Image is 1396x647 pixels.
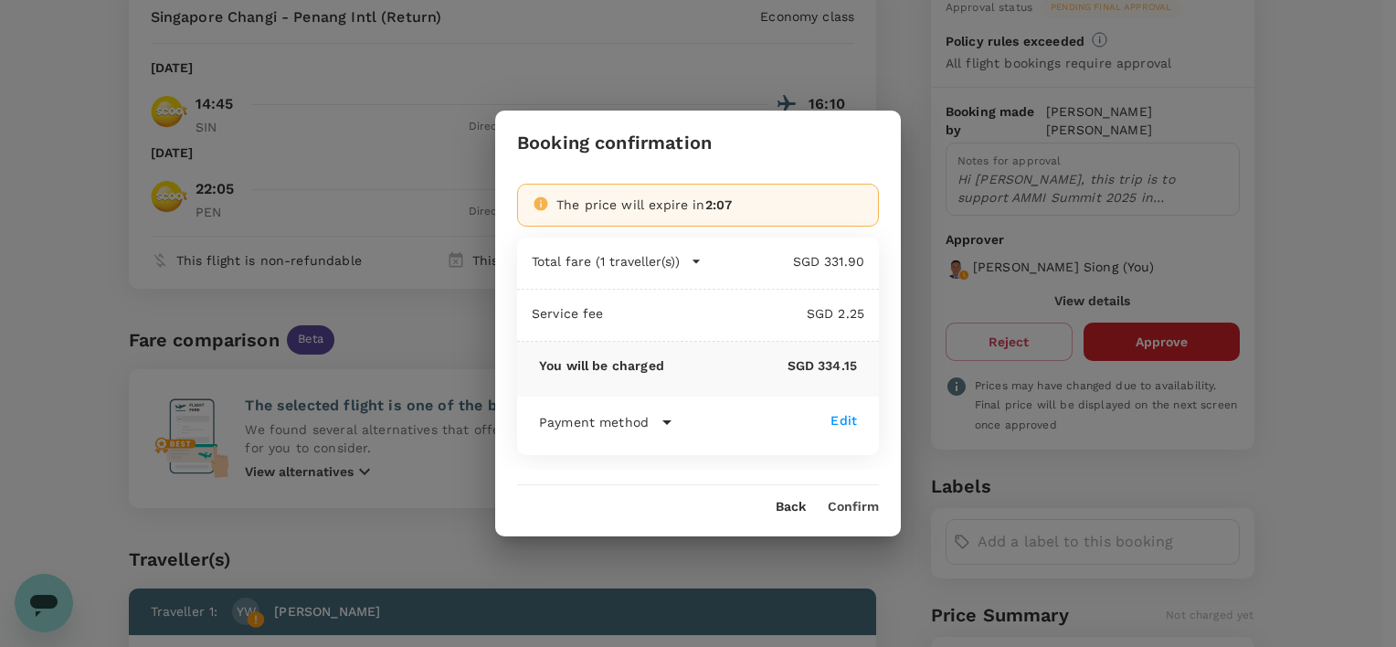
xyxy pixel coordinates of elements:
h3: Booking confirmation [517,133,712,154]
button: Back [776,500,806,514]
p: You will be charged [539,356,664,375]
p: SGD 334.15 [664,356,857,375]
p: Payment method [539,413,649,431]
p: SGD 2.25 [604,304,864,323]
p: Total fare (1 traveller(s)) [532,252,680,270]
p: Service fee [532,304,604,323]
button: Total fare (1 traveller(s)) [532,252,702,270]
span: 2:07 [705,197,733,212]
button: Confirm [828,500,879,514]
div: The price will expire in [556,196,863,214]
p: SGD 331.90 [702,252,864,270]
div: Edit [830,411,857,430]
